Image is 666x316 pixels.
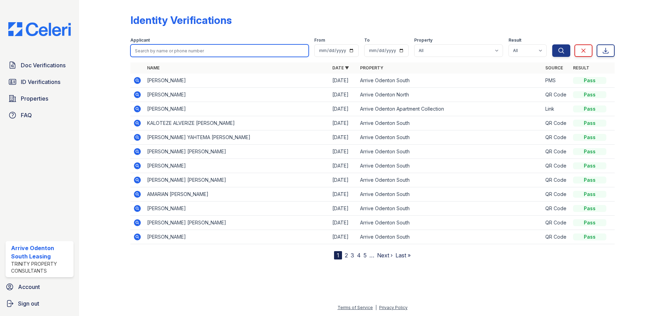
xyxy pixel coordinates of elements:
[144,130,330,145] td: [PERSON_NAME] YAHTEMA [PERSON_NAME]
[414,37,433,43] label: Property
[338,305,373,310] a: Terms of Service
[11,244,71,261] div: Arrive Odenton South Leasing
[130,14,232,26] div: Identity Verifications
[364,37,370,43] label: To
[357,74,543,88] td: Arrive Odenton South
[543,88,570,102] td: QR Code
[130,44,309,57] input: Search by name or phone number
[543,74,570,88] td: PMS
[357,130,543,145] td: Arrive Odenton South
[21,61,66,69] span: Doc Verifications
[357,216,543,230] td: Arrive Odenton South
[543,116,570,130] td: QR Code
[21,78,60,86] span: ID Verifications
[330,145,357,159] td: [DATE]
[6,108,74,122] a: FAQ
[573,219,606,226] div: Pass
[21,111,32,119] span: FAQ
[11,261,71,274] div: Trinity Property Consultants
[545,65,563,70] a: Source
[330,130,357,145] td: [DATE]
[330,230,357,244] td: [DATE]
[330,187,357,202] td: [DATE]
[543,230,570,244] td: QR Code
[357,159,543,173] td: Arrive Odenton South
[543,130,570,145] td: QR Code
[543,145,570,159] td: QR Code
[375,305,377,310] div: |
[395,252,411,259] a: Last »
[573,91,606,98] div: Pass
[144,116,330,130] td: KALOTEZE ALVERIZE [PERSON_NAME]
[573,205,606,212] div: Pass
[357,252,361,259] a: 4
[144,145,330,159] td: [PERSON_NAME] [PERSON_NAME]
[543,159,570,173] td: QR Code
[543,216,570,230] td: QR Code
[314,37,325,43] label: From
[573,162,606,169] div: Pass
[334,251,342,259] div: 1
[330,159,357,173] td: [DATE]
[573,134,606,141] div: Pass
[144,88,330,102] td: [PERSON_NAME]
[330,74,357,88] td: [DATE]
[364,252,367,259] a: 5
[3,297,76,310] a: Sign out
[330,116,357,130] td: [DATE]
[144,216,330,230] td: [PERSON_NAME] [PERSON_NAME]
[357,230,543,244] td: Arrive Odenton South
[332,65,349,70] a: Date ▼
[3,22,76,36] img: CE_Logo_Blue-a8612792a0a2168367f1c8372b55b34899dd931a85d93a1a3d3e32e68fde9ad4.png
[144,159,330,173] td: [PERSON_NAME]
[357,88,543,102] td: Arrive Odenton North
[147,65,160,70] a: Name
[357,187,543,202] td: Arrive Odenton South
[573,77,606,84] div: Pass
[144,187,330,202] td: AMARIAN [PERSON_NAME]
[144,74,330,88] td: [PERSON_NAME]
[6,75,74,89] a: ID Verifications
[345,252,348,259] a: 2
[144,173,330,187] td: [PERSON_NAME] [PERSON_NAME]
[130,37,150,43] label: Applicant
[357,202,543,216] td: Arrive Odenton South
[573,148,606,155] div: Pass
[509,37,521,43] label: Result
[573,177,606,183] div: Pass
[357,173,543,187] td: Arrive Odenton South
[573,105,606,112] div: Pass
[6,92,74,105] a: Properties
[21,94,48,103] span: Properties
[543,202,570,216] td: QR Code
[357,116,543,130] td: Arrive Odenton South
[369,251,374,259] span: …
[144,230,330,244] td: [PERSON_NAME]
[144,102,330,116] td: [PERSON_NAME]
[351,252,354,259] a: 3
[573,191,606,198] div: Pass
[543,173,570,187] td: QR Code
[330,88,357,102] td: [DATE]
[330,102,357,116] td: [DATE]
[18,299,39,308] span: Sign out
[144,202,330,216] td: [PERSON_NAME]
[543,187,570,202] td: QR Code
[573,120,606,127] div: Pass
[573,233,606,240] div: Pass
[357,102,543,116] td: Arrive Odenton Apartment Collection
[3,280,76,294] a: Account
[543,102,570,116] td: Link
[357,145,543,159] td: Arrive Odenton South
[379,305,408,310] a: Privacy Policy
[18,283,40,291] span: Account
[377,252,393,259] a: Next ›
[330,202,357,216] td: [DATE]
[330,173,357,187] td: [DATE]
[360,65,383,70] a: Property
[573,65,589,70] a: Result
[6,58,74,72] a: Doc Verifications
[330,216,357,230] td: [DATE]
